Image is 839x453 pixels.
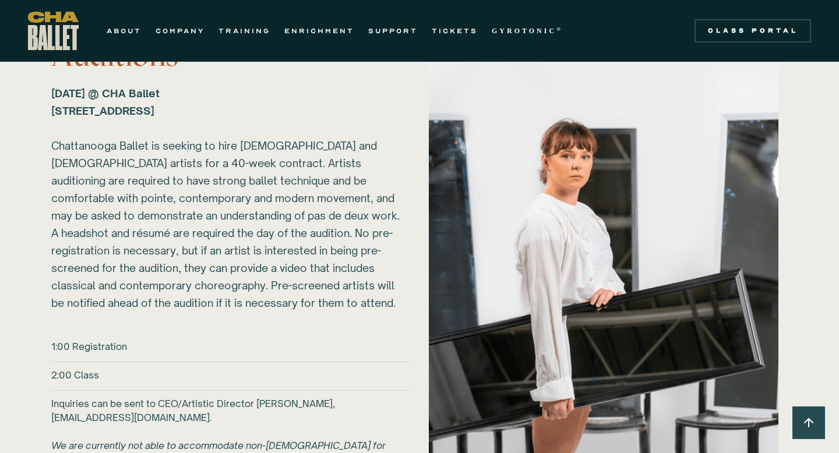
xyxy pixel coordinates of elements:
[51,38,410,73] h3: Auditions
[156,24,205,38] a: COMPANY
[218,24,270,38] a: TRAINING
[28,12,79,50] a: home
[492,24,563,38] a: GYROTONIC®
[51,368,99,382] h6: 2:00 Class
[107,24,142,38] a: ABOUT
[51,87,160,117] strong: [DATE] @ CHA Ballet [STREET_ADDRESS] ‍
[51,339,127,353] h6: 1:00 Registration
[701,26,804,36] div: Class Portal
[432,24,478,38] a: TICKETS
[556,26,563,32] sup: ®
[51,84,401,312] div: Chattanooga Ballet is seeking to hire [DEMOGRAPHIC_DATA] and [DEMOGRAPHIC_DATA] artists for a 40-...
[492,27,556,35] strong: GYROTONIC
[284,24,354,38] a: ENRICHMENT
[368,24,418,38] a: SUPPORT
[695,19,811,43] a: Class Portal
